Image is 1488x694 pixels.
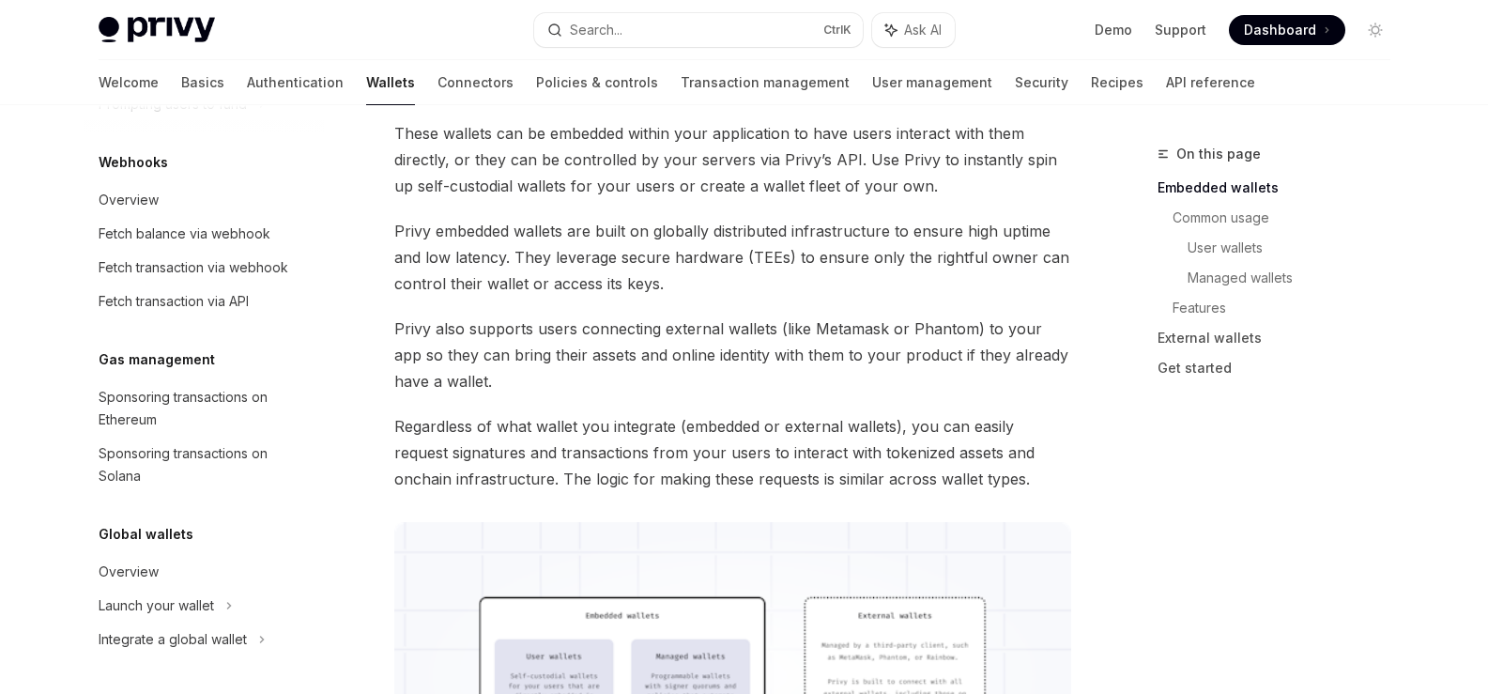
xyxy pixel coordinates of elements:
div: Sponsoring transactions on Ethereum [99,386,313,431]
h5: Webhooks [99,151,168,174]
a: Dashboard [1229,15,1345,45]
a: Embedded wallets [1158,173,1405,203]
a: Fetch transaction via API [84,285,324,318]
a: Features [1173,293,1405,323]
a: Fetch transaction via webhook [84,251,324,285]
a: Authentication [247,60,344,105]
a: Fetch balance via webhook [84,217,324,251]
div: Fetch balance via webhook [99,223,270,245]
a: Security [1015,60,1068,105]
button: Toggle dark mode [1360,15,1390,45]
div: Search... [570,19,622,41]
span: Privy embedded wallets are built on globally distributed infrastructure to ensure high uptime and... [394,218,1071,297]
a: Common usage [1173,203,1405,233]
div: Overview [99,189,159,211]
span: Regardless of what wallet you integrate (embedded or external wallets), you can easily request si... [394,413,1071,492]
a: Transaction management [681,60,850,105]
a: Connectors [437,60,514,105]
div: Overview [99,561,159,583]
a: Managed wallets [1188,263,1405,293]
a: User wallets [1188,233,1405,263]
a: Overview [84,555,324,589]
a: Recipes [1091,60,1143,105]
div: Integrate a global wallet [99,628,247,651]
div: Sponsoring transactions on Solana [99,442,313,487]
a: Demo [1095,21,1132,39]
span: These wallets can be embedded within your application to have users interact with them directly, ... [394,120,1071,199]
div: Launch your wallet [99,594,214,617]
a: Basics [181,60,224,105]
a: Sponsoring transactions on Solana [84,437,324,493]
img: light logo [99,17,215,43]
a: User management [872,60,992,105]
div: Fetch transaction via webhook [99,256,288,279]
a: Overview [84,183,324,217]
span: Ask AI [904,21,942,39]
a: Sponsoring transactions on Ethereum [84,380,324,437]
a: Welcome [99,60,159,105]
a: Wallets [366,60,415,105]
span: On this page [1176,143,1261,165]
button: Ask AI [872,13,955,47]
div: Fetch transaction via API [99,290,249,313]
a: API reference [1166,60,1255,105]
button: Search...CtrlK [534,13,863,47]
span: Privy also supports users connecting external wallets (like Metamask or Phantom) to your app so t... [394,316,1071,394]
span: Dashboard [1244,21,1316,39]
a: Get started [1158,353,1405,383]
span: Ctrl K [823,23,851,38]
h5: Gas management [99,348,215,371]
h5: Global wallets [99,523,193,546]
a: Policies & controls [536,60,658,105]
a: External wallets [1158,323,1405,353]
a: Support [1155,21,1206,39]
